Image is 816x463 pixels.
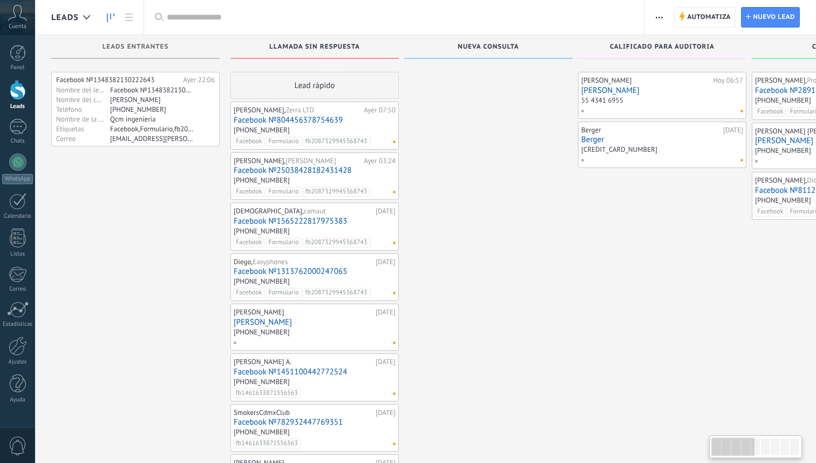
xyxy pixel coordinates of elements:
[581,135,743,144] a: Berger
[110,85,194,94] div: Facebook №1348382130222643
[2,64,33,71] div: Panel
[581,86,743,95] a: [PERSON_NAME]
[303,187,370,197] span: fb2087329945368743
[2,213,33,220] div: Calendario
[234,377,290,386] div: [PHONE_NUMBER]
[376,258,396,266] div: [DATE]
[755,146,811,155] div: [PHONE_NUMBER]
[253,257,288,266] span: Easyphones
[233,388,301,398] span: fb1461633871556563
[713,76,743,85] div: Hoy 06:57
[755,196,811,205] div: [PHONE_NUMBER]
[266,137,301,146] span: Formulario
[266,187,301,197] span: Formulario
[234,106,361,115] div: [PERSON_NAME],
[2,138,33,145] div: Chats
[610,43,715,51] span: Calificado para auditoria
[234,358,373,366] div: [PERSON_NAME] A.
[236,43,393,52] div: Llamada sin respuesta
[364,106,396,115] div: Ayer 07:50
[581,126,720,135] div: Berger
[234,116,396,125] a: Facebook №804456378754639
[754,207,786,217] span: Facebook
[269,43,360,51] span: Llamada sin respuesta
[56,105,110,113] div: Teléfono
[234,367,396,377] a: Facebook №1451100442772524
[234,226,290,236] div: [PHONE_NUMBER]
[376,207,396,216] div: [DATE]
[674,7,736,28] a: Automatiza
[376,358,396,366] div: [DATE]
[234,176,290,185] div: [PHONE_NUMBER]
[285,156,336,165] span: [PERSON_NAME]
[2,397,33,404] div: Ayuda
[110,134,194,143] div: Enrique3.gonzalez@gmaul.com
[740,159,743,162] span: No hay nada asignado
[110,115,194,123] div: Qcm ingenieria
[581,145,657,154] div: [CREDIT_CARD_NUMBER]
[393,292,396,294] span: No hay nada asignado
[303,238,370,247] span: fb2087329945368743
[234,418,396,427] a: Facebook №782932447769351
[753,8,795,27] span: Nuevo lead
[2,103,33,110] div: Leads
[234,217,396,226] a: Facebook №1565222817975383
[9,23,26,30] span: Cuenta
[741,7,800,28] a: Nuevo lead
[234,267,396,276] a: Facebook №1313762000247065
[56,115,110,123] div: Nombre de la compañía
[233,187,264,197] span: Facebook
[303,137,370,146] span: fb2087329945368743
[740,110,743,112] span: No hay nada asignado
[376,408,396,417] div: [DATE]
[110,105,194,113] div: +524494537897
[723,126,743,135] div: [DATE]
[2,321,33,328] div: Estadísticas
[2,286,33,293] div: Correo
[393,191,396,193] span: No hay nada asignado
[234,258,373,266] div: Diego,
[393,392,396,395] span: No hay nada asignado
[234,277,290,286] div: [PHONE_NUMBER]
[234,408,373,417] div: SmokersCdmxClub
[754,107,786,117] span: Facebook
[364,157,396,165] div: Ayer 03:24
[234,327,290,337] div: [PHONE_NUMBER]
[110,124,194,133] div: Facebook,Formulario,fb2087329945368743
[234,318,396,327] a: [PERSON_NAME]
[110,95,194,104] div: Enrique González C
[233,137,264,146] span: Facebook
[56,124,110,133] div: Etiquetas
[56,95,110,104] div: Nombre del contacto
[234,427,290,437] div: [PHONE_NUMBER]
[234,207,373,216] div: [DEMOGRAPHIC_DATA],
[581,76,710,85] div: [PERSON_NAME]
[2,251,33,258] div: Listas
[410,43,567,52] div: Nueva consulta
[266,288,301,298] span: Formulario
[583,43,741,52] div: Calificado para auditoria
[2,174,33,184] div: WhatsApp
[266,238,301,247] span: Formulario
[230,72,399,99] div: Lead rápido
[103,43,169,51] span: Leads Entrantes
[51,12,79,23] span: Leads
[393,241,396,244] span: No hay nada asignado
[458,43,519,51] span: Nueva consulta
[234,157,361,165] div: [PERSON_NAME],
[233,238,264,247] span: Facebook
[2,359,33,366] div: Ajustes
[755,96,811,105] div: [PHONE_NUMBER]
[687,8,731,27] span: Automatiza
[183,76,215,84] div: Ayer 22:06
[304,206,326,216] span: camaut
[233,439,301,448] span: fb1461633871556563
[57,43,214,52] div: Leads Entrantes
[234,166,396,175] a: Facebook №25038428182431428
[56,85,110,94] div: Nombre del lead
[285,105,314,115] span: Zerra LTD
[393,442,396,445] span: No hay nada asignado
[581,96,623,105] div: 55 4341 6955
[233,288,264,298] span: Facebook
[393,140,396,143] span: No hay nada asignado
